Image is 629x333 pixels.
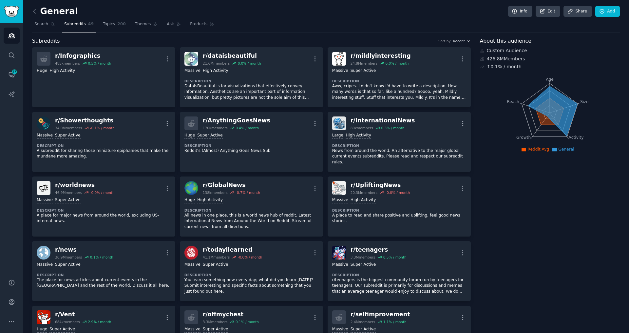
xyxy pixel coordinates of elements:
div: r/ Vent [55,310,111,319]
div: r/ news [55,246,113,254]
dt: Description [332,143,466,148]
a: GlobalNewsr/GlobalNews138kmembers-0.7% / monthHugeHigh ActivityDescriptionAll news in one place, ... [180,177,323,237]
div: -0.0 % / month [90,190,115,195]
p: You learn something new every day; what did you learn [DATE]? Submit interesting and specific fac... [184,277,318,295]
div: Huge [37,326,47,333]
div: r/ offmychest [203,310,259,319]
div: High Activity [197,197,223,203]
span: Topics [103,21,115,27]
div: Massive [184,68,200,74]
a: Products [188,19,217,32]
span: 57 [11,70,17,74]
div: 0.3 % / month [381,126,404,130]
tspan: Growth [516,135,531,140]
div: 34.0M members [55,126,82,130]
div: Custom Audience [480,47,620,54]
span: Recent [453,39,465,43]
div: 684k members [55,320,80,324]
img: worldnews [37,181,50,195]
div: r/ todayilearned [203,246,262,254]
div: -0.7 % / month [236,190,260,195]
div: Huge [37,68,47,74]
div: -0.0 % / month [385,190,410,195]
dt: Description [184,208,318,213]
a: r/Infographics485kmembers0.5% / monthHugeHigh Activity [32,47,175,107]
img: UpliftingNews [332,181,346,195]
a: teenagersr/teenagers3.3Mmembers0.5% / monthMassiveSuper ActiveDescriptionr/teenagers is the bigge... [328,241,471,301]
a: 57 [4,67,20,83]
div: 24.8M members [351,61,377,66]
a: worldnewsr/worldnews46.9Mmembers-0.0% / monthMassiveSuper ActiveDescriptionA place for major news... [32,177,175,237]
a: Ask [164,19,183,32]
div: Massive [332,68,348,74]
div: 0.5 % / month [88,61,111,66]
div: High Activity [346,133,371,139]
div: Massive [37,197,53,203]
div: Massive [332,262,348,268]
a: dataisbeautifulr/dataisbeautiful21.6Mmembers0.0% / monthMassiveHigh ActivityDescriptionDataIsBeau... [180,47,323,107]
div: Large [332,133,343,139]
div: 46.9M members [55,190,82,195]
tspan: Activity [568,135,583,140]
a: mildlyinterestingr/mildlyinteresting24.8Mmembers0.0% / monthMassiveSuper ActiveDescriptionAww, cr... [328,47,471,107]
div: Massive [37,133,53,139]
dt: Description [37,143,171,148]
div: Massive [184,326,200,333]
div: Massive [332,326,348,333]
dt: Description [184,143,318,148]
a: Subreddits49 [62,19,96,32]
span: Ask [167,21,174,27]
button: Recent [453,39,471,43]
tspan: Size [580,99,588,104]
div: Super Active [197,133,223,139]
a: UpliftingNewsr/UpliftingNews20.3Mmembers-0.0% / monthMassiveHigh ActivityDescriptionA place to re... [328,177,471,237]
div: Sort by [438,39,451,43]
div: Super Active [351,326,376,333]
a: newsr/news30.9Mmembers0.1% / monthMassiveSuper ActiveDescriptionThe place for news articles about... [32,241,175,301]
div: Massive [37,262,53,268]
a: Info [508,6,532,17]
div: Super Active [55,262,81,268]
div: 30.9M members [55,255,82,260]
div: r/ dataisbeautiful [203,52,261,60]
img: mildlyinteresting [332,52,346,66]
div: -0.1 % / month [90,126,115,130]
h2: General [32,6,78,17]
div: Super Active [55,133,81,139]
img: teenagers [332,246,346,260]
div: r/ Infographics [55,52,111,60]
a: todayilearnedr/todayilearned41.1Mmembers-0.0% / monthMassiveSuper ActiveDescriptionYou learn some... [180,241,323,301]
p: DataIsBeautiful is for visualizations that effectively convey information. Aesthetics are an impo... [184,83,318,101]
dt: Description [332,208,466,213]
img: todayilearned [184,246,198,260]
div: Super Active [203,262,228,268]
div: High Activity [351,197,376,203]
div: 2.9 % / month [88,320,111,324]
div: r/ AnythingGoesNews [203,116,270,125]
img: Showerthoughts [37,116,50,130]
span: Subreddits [32,37,60,45]
div: Massive [184,262,200,268]
img: dataisbeautiful [184,52,198,66]
div: 138k members [203,190,228,195]
div: 426.8M Members [480,55,620,62]
a: Edit [536,6,560,17]
img: GummySearch logo [4,6,19,17]
a: InternationalNewsr/InternationalNews80kmembers0.3% / monthLargeHigh ActivityDescriptionNews from ... [328,112,471,172]
p: The place for news articles about current events in the [GEOGRAPHIC_DATA] and the rest of the wor... [37,277,171,289]
a: Search [32,19,57,32]
div: r/ UpliftingNews [351,181,410,189]
div: r/ InternationalNews [351,116,415,125]
div: Super Active [55,197,81,203]
img: GlobalNews [184,181,198,195]
div: Super Active [351,262,376,268]
div: 0.4 % / month [236,126,259,130]
dt: Description [37,273,171,277]
div: 20.3M members [351,190,377,195]
div: 3.3M members [351,255,375,260]
p: r/teenagers is the biggest community forum run by teenagers for teenagers. Our subreddit is prima... [332,277,466,295]
div: High Activity [49,68,75,74]
dt: Description [184,273,318,277]
div: 3.3M members [203,320,228,324]
img: news [37,246,50,260]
